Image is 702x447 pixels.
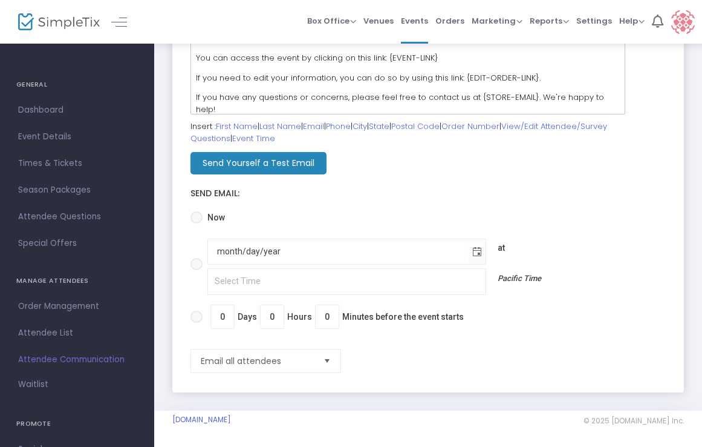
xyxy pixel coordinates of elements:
span: Order Management [18,299,136,314]
a: [DOMAIN_NAME] [172,415,231,425]
a: View/Edit Attendee/Survey Questions [190,121,607,144]
button: Toggle calendar [469,239,486,264]
span: Email all attendees [201,355,314,367]
span: Help [619,15,645,27]
span: Season Packages [18,182,136,198]
h4: PROMOTE [16,412,138,436]
button: Select [319,349,336,372]
a: Email [303,121,324,132]
a: State [369,121,389,132]
a: Event Time [232,133,275,144]
span: Now [203,211,225,224]
input: Toggle calendaratPacific Time [208,239,469,264]
p: Pacific Time [492,273,547,286]
input: DaysHoursMinutes before the event starts [316,305,339,328]
span: Box Office [307,15,356,27]
p: at [492,242,511,257]
a: City [353,121,367,132]
span: Dashboard [18,102,136,118]
span: Reports [530,15,569,27]
a: Phone [326,121,351,132]
span: Marketing [472,15,522,27]
input: Toggle calendaratPacific Time [207,268,486,294]
span: Settings [576,5,612,36]
span: Attendee Questions [18,209,136,225]
span: Special Offers [18,236,136,251]
span: Event Details [18,129,136,145]
input: DaysHoursMinutes before the event starts [211,305,234,328]
span: Events [401,5,428,36]
h4: MANAGE ATTENDEES [16,269,138,293]
p: You can access the event by clicking on this link: {EVENT-LINK} [196,52,620,64]
span: Venues [363,5,394,36]
a: Order Number [441,121,499,132]
span: Minutes before the event starts [342,311,464,323]
label: Send Email: [190,188,666,199]
a: Postal Code [391,121,440,132]
span: © 2025 [DOMAIN_NAME] Inc. [583,416,684,426]
input: DaysHoursMinutes before the event starts [261,305,284,328]
span: Attendee List [18,325,136,341]
a: Last Name [259,121,301,132]
h4: GENERAL [16,73,138,97]
a: First Name [216,121,258,132]
span: Orders [435,5,464,36]
span: Days Hours [203,305,464,329]
span: Attendee Communication [18,352,136,368]
p: If you have any questions or concerns, please feel free to contact us at {STORE-EMAIL}. We're hap... [196,91,620,115]
span: Waitlist [18,379,48,391]
p: If you need to edit your information, you can do so by using this link: {EDIT-ORDER-LINK}. [196,72,620,84]
m-button: Send Yourself a Test Email [190,152,327,174]
span: Times & Tickets [18,156,136,171]
span: | [190,121,607,144]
